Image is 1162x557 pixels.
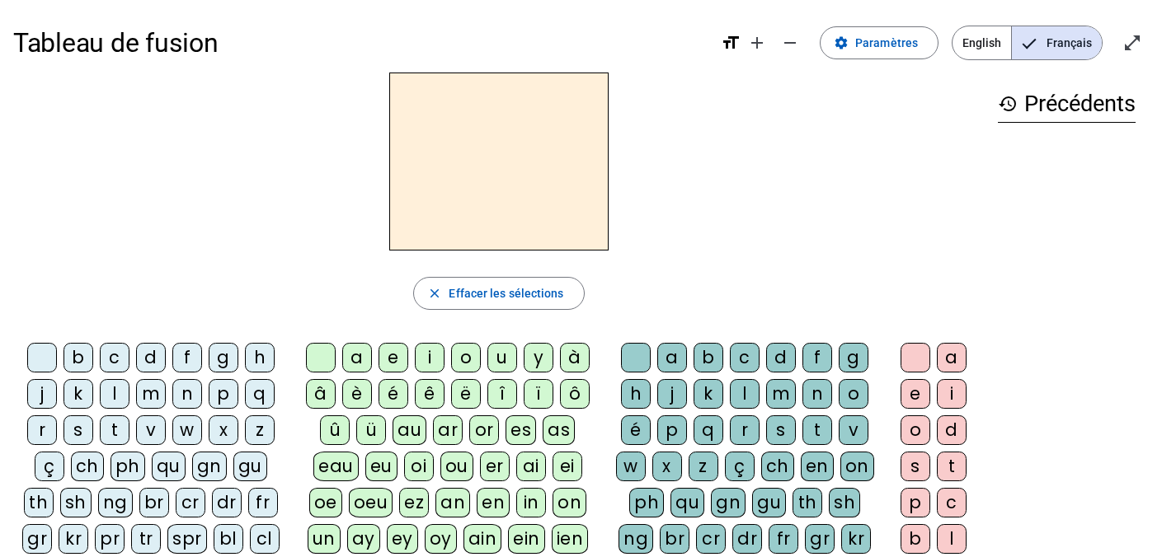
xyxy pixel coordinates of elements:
div: fr [248,488,278,517]
div: oe [309,488,342,517]
div: a [937,343,967,372]
mat-icon: add [747,33,767,53]
div: z [245,415,275,445]
div: n [802,379,832,409]
div: au [393,415,426,445]
div: t [802,415,832,445]
div: spr [167,524,207,554]
div: h [245,343,275,372]
div: ç [725,452,755,481]
span: Effacer les sélections [449,283,563,303]
div: r [27,415,57,445]
div: eu [365,452,398,481]
mat-icon: remove [780,33,800,53]
div: t [937,452,967,481]
div: qu [670,488,704,517]
div: un [308,524,341,554]
div: qu [152,452,186,481]
div: û [320,415,350,445]
div: oi [404,452,434,481]
div: h [621,379,651,409]
div: è [342,379,372,409]
mat-icon: open_in_full [1122,33,1142,53]
button: Diminuer la taille de la police [774,26,807,59]
div: tr [131,524,161,554]
div: oy [425,524,457,554]
div: p [209,379,238,409]
div: sh [829,488,860,517]
div: e [379,343,408,372]
div: ain [463,524,502,554]
div: kr [841,524,871,554]
div: g [209,343,238,372]
button: Augmenter la taille de la police [741,26,774,59]
div: gr [805,524,835,554]
div: kr [59,524,88,554]
div: pr [95,524,125,554]
div: as [543,415,575,445]
div: eau [313,452,359,481]
div: er [480,452,510,481]
div: ç [35,452,64,481]
div: a [657,343,687,372]
mat-icon: format_size [721,33,741,53]
div: w [172,415,202,445]
div: e [901,379,930,409]
div: dr [212,488,242,517]
div: cl [250,524,280,554]
div: en [801,452,834,481]
h1: Tableau de fusion [13,16,708,69]
div: s [766,415,796,445]
div: é [621,415,651,445]
div: ng [98,488,133,517]
div: i [937,379,967,409]
div: â [306,379,336,409]
div: d [766,343,796,372]
div: s [64,415,93,445]
div: o [901,415,930,445]
button: Paramètres [820,26,939,59]
div: ê [415,379,445,409]
mat-button-toggle-group: Language selection [952,26,1103,60]
div: c [100,343,129,372]
div: j [27,379,57,409]
div: v [136,415,166,445]
div: r [730,415,760,445]
div: ë [451,379,481,409]
div: th [793,488,822,517]
div: n [172,379,202,409]
div: th [24,488,54,517]
h3: Précédents [998,86,1136,123]
div: j [657,379,687,409]
div: d [136,343,166,372]
div: ch [71,452,104,481]
div: x [652,452,682,481]
div: or [469,415,499,445]
div: sh [60,488,92,517]
div: ï [524,379,553,409]
div: y [524,343,553,372]
button: Effacer les sélections [413,277,584,310]
div: oeu [349,488,393,517]
div: ph [111,452,145,481]
mat-icon: close [427,286,442,301]
mat-icon: settings [834,35,849,50]
div: cr [696,524,726,554]
div: b [901,524,930,554]
div: o [839,379,868,409]
div: cr [176,488,205,517]
div: ph [629,488,664,517]
div: br [660,524,689,554]
div: g [839,343,868,372]
div: m [766,379,796,409]
div: ein [508,524,545,554]
div: l [100,379,129,409]
div: b [64,343,93,372]
div: ou [440,452,473,481]
mat-icon: history [998,94,1018,114]
div: gn [711,488,746,517]
div: ey [387,524,418,554]
div: p [901,488,930,517]
div: à [560,343,590,372]
div: bl [214,524,243,554]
